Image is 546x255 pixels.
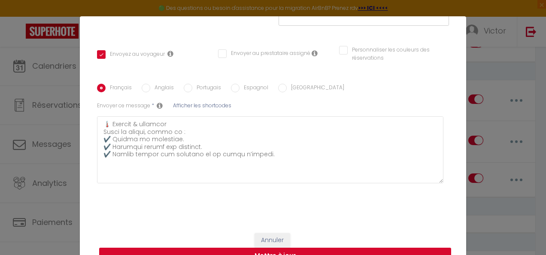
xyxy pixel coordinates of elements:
span: Afficher les shortcodes [173,102,231,109]
label: Envoyer ce message [97,102,150,110]
i: Sms [157,102,163,109]
label: Espagnol [240,84,268,93]
i: Envoyer au voyageur [167,50,173,57]
label: Anglais [150,84,174,93]
label: [GEOGRAPHIC_DATA] [287,84,344,93]
label: Français [106,84,132,93]
button: Annuler [255,233,290,248]
label: Portugais [192,84,221,93]
i: Envoyer au prestataire si il est assigné [312,50,318,57]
